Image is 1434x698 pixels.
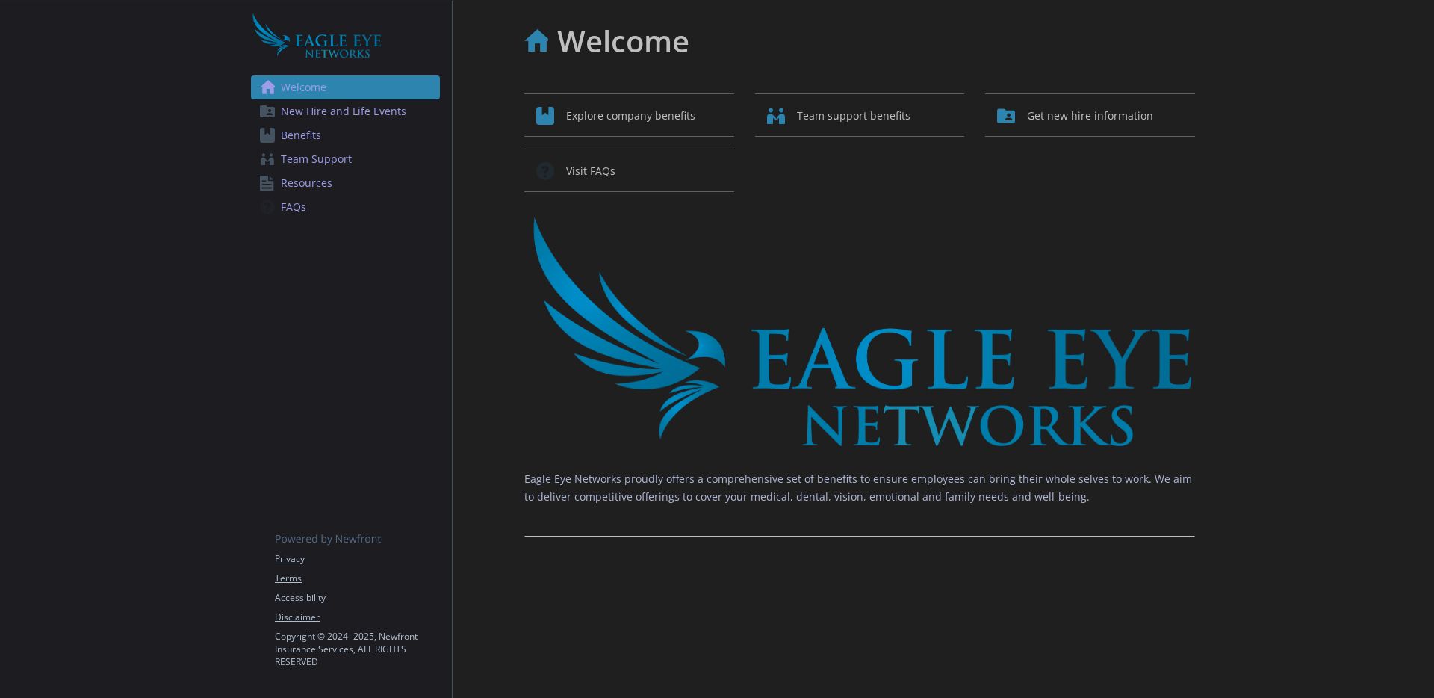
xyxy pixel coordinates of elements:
span: Visit FAQs [566,157,615,185]
a: Privacy [275,552,439,566]
a: Disclaimer [275,611,439,624]
img: overview page banner [524,216,1195,446]
span: Get new hire information [1027,102,1153,130]
span: New Hire and Life Events [281,99,406,123]
a: Benefits [251,123,440,147]
h1: Welcome [557,19,689,64]
span: Resources [281,171,332,195]
a: Terms [275,572,439,585]
button: Visit FAQs [524,149,734,192]
button: Get new hire information [985,93,1195,137]
span: Benefits [281,123,321,147]
span: Welcome [281,75,326,99]
span: Team Support [281,147,352,171]
button: Explore company benefits [524,93,734,137]
span: Explore company benefits [566,102,695,130]
span: FAQs [281,195,306,219]
a: Welcome [251,75,440,99]
button: Team support benefits [755,93,965,137]
p: Copyright © 2024 - 2025 , Newfront Insurance Services, ALL RIGHTS RESERVED [275,630,439,668]
a: Resources [251,171,440,195]
p: Eagle Eye Networks proudly offers a comprehensive set of benefits to ensure employees can bring t... [524,470,1195,506]
a: Team Support [251,147,440,171]
span: Team support benefits [797,102,910,130]
a: Accessibility [275,591,439,605]
a: FAQs [251,195,440,219]
a: New Hire and Life Events [251,99,440,123]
